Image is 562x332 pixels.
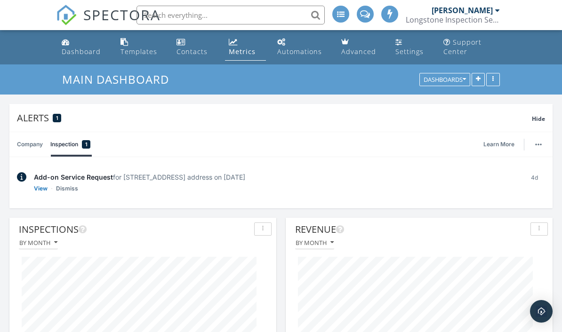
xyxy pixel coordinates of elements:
a: Templates [117,34,166,61]
div: [PERSON_NAME] [432,6,493,15]
div: Open Intercom Messenger [530,300,553,323]
input: Search everything... [136,6,325,24]
div: Advanced [341,47,376,56]
img: info-2c025b9f2229fc06645a.svg [17,172,26,182]
span: Hide [532,115,545,123]
div: By month [19,239,57,246]
span: Add-on Service Request [34,173,113,181]
a: Contacts [173,34,217,61]
a: Settings [392,34,432,61]
div: Contacts [177,47,208,56]
a: Dismiss [56,184,78,193]
a: Learn More [483,140,520,149]
a: Inspection [50,132,90,157]
div: Inspections [19,222,250,237]
button: Dashboards [419,73,470,87]
a: View [34,184,48,193]
div: 4d [524,172,545,193]
button: By month [295,237,334,249]
a: Advanced [337,34,384,61]
a: Automations (Advanced) [273,34,330,61]
span: 1 [56,115,58,121]
img: ellipsis-632cfdd7c38ec3a7d453.svg [535,143,542,145]
span: SPECTORA [83,5,161,24]
div: Automations [277,47,322,56]
div: Dashboard [62,47,101,56]
a: Company [17,132,43,157]
div: Dashboards [424,77,466,83]
div: Alerts [17,111,532,124]
a: Metrics [225,34,266,61]
div: By month [296,239,334,246]
button: By month [19,237,58,249]
div: Templates [120,47,157,56]
div: Support Center [443,38,482,56]
div: for [STREET_ADDRESS] address on [DATE] [34,172,516,182]
a: SPECTORA [56,13,161,32]
div: Settings [395,47,424,56]
a: Support Center [440,34,504,61]
span: 1 [85,140,88,149]
img: The Best Home Inspection Software - Spectora [56,5,77,25]
div: Metrics [229,47,256,56]
a: Main Dashboard [62,71,177,87]
div: Longstone Inspection Services, LLC [406,15,500,24]
a: Dashboard [58,34,109,61]
div: Revenue [295,222,527,237]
